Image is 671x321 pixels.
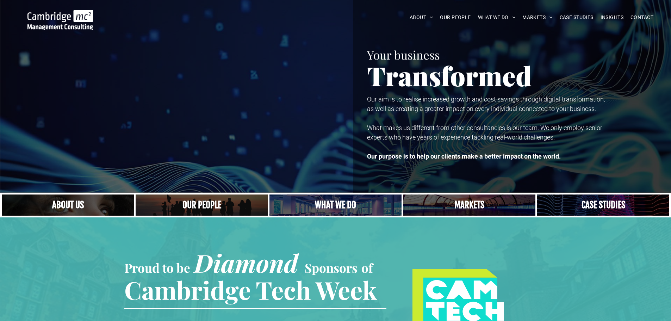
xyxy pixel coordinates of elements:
a: A crowd in silhouette at sunset, on a rise or lookout point [136,195,268,216]
a: WHAT WE DO [474,12,519,23]
a: ABOUT [406,12,437,23]
span: Transformed [367,58,532,93]
a: CONTACT [627,12,657,23]
span: Cambridge Tech Week [124,273,377,306]
span: Proud to be [124,259,190,276]
img: Go to Homepage [27,10,93,30]
a: CASE STUDIES [556,12,597,23]
a: A yoga teacher lifting his whole body off the ground in the peacock pose [269,195,402,216]
strong: Our purpose is to help our clients make a better impact on the world. [367,153,561,160]
span: Diamond [194,246,298,279]
span: What makes us different from other consultancies is our team. We only employ senior experts who h... [367,124,602,141]
span: Sponsors [305,259,358,276]
a: INSIGHTS [597,12,627,23]
span: Our aim is to realise increased growth and cost savings through digital transformation, as well a... [367,95,605,112]
a: MARKETS [519,12,556,23]
span: Your business [367,47,440,62]
a: Close up of woman's face, centered on her eyes [2,195,134,216]
a: OUR PEOPLE [436,12,474,23]
span: of [361,259,373,276]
